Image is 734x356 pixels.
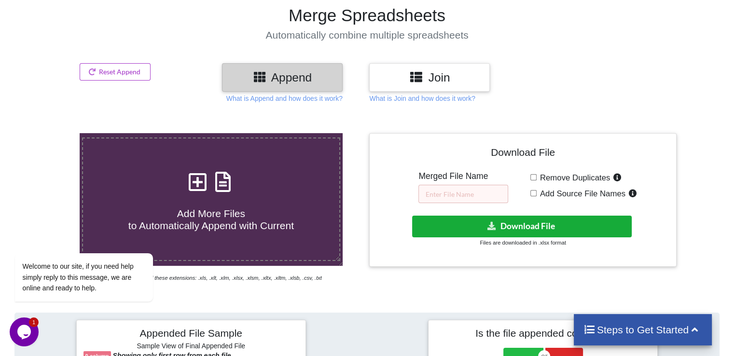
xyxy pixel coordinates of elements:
span: Add More Files to Automatically Append with Current [128,208,294,231]
button: Download File [412,216,632,237]
i: You can select files with any of these extensions: .xls, .xlt, .xlm, .xlsx, .xlsm, .xltx, .xltm, ... [80,275,322,281]
p: What is Join and how does it work? [369,94,475,103]
span: Remove Duplicates [537,173,610,182]
h3: Append [229,70,335,84]
iframe: chat widget [10,317,41,346]
iframe: chat widget [10,166,183,313]
h6: Sample View of Final Appended File [83,342,299,352]
input: Enter File Name [418,185,508,203]
h4: Is the file appended correctly? [435,327,651,339]
small: Files are downloaded in .xlsx format [480,240,566,246]
h5: Merged File Name [418,171,508,181]
h3: Join [376,70,483,84]
p: What is Append and how does it work? [226,94,343,103]
h4: Steps to Get Started [583,324,703,336]
h4: Appended File Sample [83,327,299,341]
h4: Download File [376,140,669,168]
span: Add Source File Names [537,189,625,198]
button: Reset Append [80,63,151,81]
